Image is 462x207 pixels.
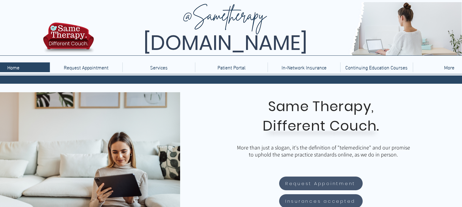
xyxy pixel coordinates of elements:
p: Continuing Education Courses [342,62,411,72]
a: Continuing Education Courses [340,62,413,72]
p: More [441,62,457,72]
img: Same Therapy, Different Couch. TelebehavioralHealth.US [95,2,462,55]
p: Request Appointment [61,62,111,72]
span: Same Therapy, [268,97,374,116]
p: Home [4,62,22,72]
p: Services [147,62,171,72]
p: In-Network Insurance [279,62,330,72]
span: Different Couch. [263,116,379,135]
img: TBH.US [41,22,96,58]
a: Request Appointment [50,62,122,72]
span: Request Appointment [285,180,355,187]
p: Patient Portal [214,62,248,72]
p: More than just a slogan, it's the definition of "telemedicine" and our promise to uphold the same... [235,144,412,158]
div: Services [122,62,195,72]
a: Patient Portal [195,62,268,72]
span: [DOMAIN_NAME] [143,28,307,57]
span: Insurances accepted [285,198,355,205]
a: In-Network Insurance [268,62,340,72]
a: Request Appointment [279,177,363,190]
